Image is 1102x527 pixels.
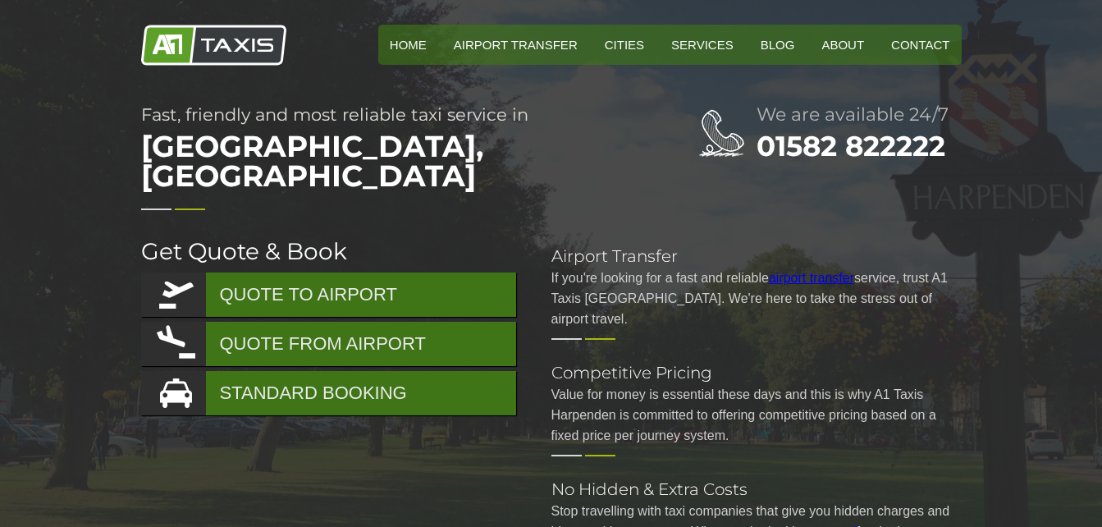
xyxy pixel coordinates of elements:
[757,129,945,163] a: 01582 822222
[141,106,633,199] h1: Fast, friendly and most reliable taxi service in
[551,384,962,446] p: Value for money is essential these days and this is why A1 Taxis Harpenden is committed to offeri...
[880,25,961,65] a: Contact
[551,481,962,497] h2: No Hidden & Extra Costs
[141,123,633,199] span: [GEOGRAPHIC_DATA], [GEOGRAPHIC_DATA]
[141,371,516,415] a: STANDARD BOOKING
[660,25,745,65] a: Services
[442,25,589,65] a: Airport Transfer
[141,25,286,66] img: A1 Taxis
[593,25,656,65] a: Cities
[551,248,962,264] h2: Airport Transfer
[551,268,962,329] p: If you're looking for a fast and reliable service, trust A1 Taxis [GEOGRAPHIC_DATA]. We're here t...
[551,364,962,381] h2: Competitive Pricing
[141,322,516,366] a: QUOTE FROM AIRPORT
[141,240,519,263] h2: Get Quote & Book
[810,25,876,65] a: About
[769,271,854,285] a: airport transfer
[141,273,516,317] a: QUOTE TO AIRPORT
[378,25,438,65] a: HOME
[757,106,962,124] h2: We are available 24/7
[749,25,807,65] a: Blog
